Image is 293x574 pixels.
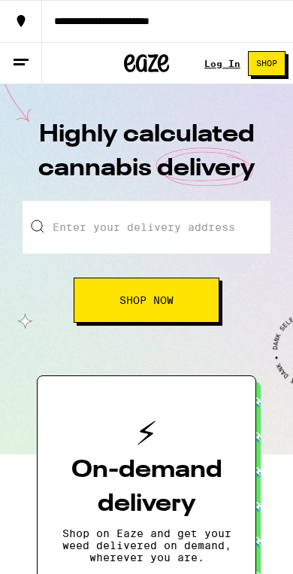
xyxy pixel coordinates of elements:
a: Log In [204,59,240,68]
input: Enter your delivery address [23,201,270,254]
span: Shop [256,59,277,68]
button: Shop [248,51,285,76]
a: Shop [240,51,293,76]
span: Shop Now [119,295,174,305]
button: Shop Now [74,278,219,323]
h1: Highly calculated cannabis delivery [34,118,259,201]
h3: On-demand delivery [62,454,231,521]
p: Shop on Eaze and get your weed delivered on demand, wherever you are. [62,527,231,563]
